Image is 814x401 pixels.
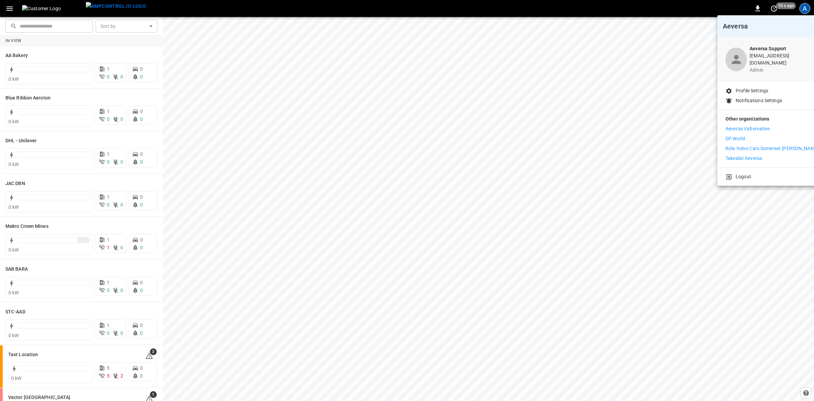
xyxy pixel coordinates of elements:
p: DP World [725,135,745,142]
div: profile-icon [725,48,747,71]
p: Profile Settings [736,87,768,94]
p: Logout [736,173,751,180]
b: Aeversa Support [750,46,786,51]
p: Notifications Settings [736,97,782,104]
p: Takealot Aeversa [725,155,762,162]
p: Aeversa Valternative [725,125,770,132]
